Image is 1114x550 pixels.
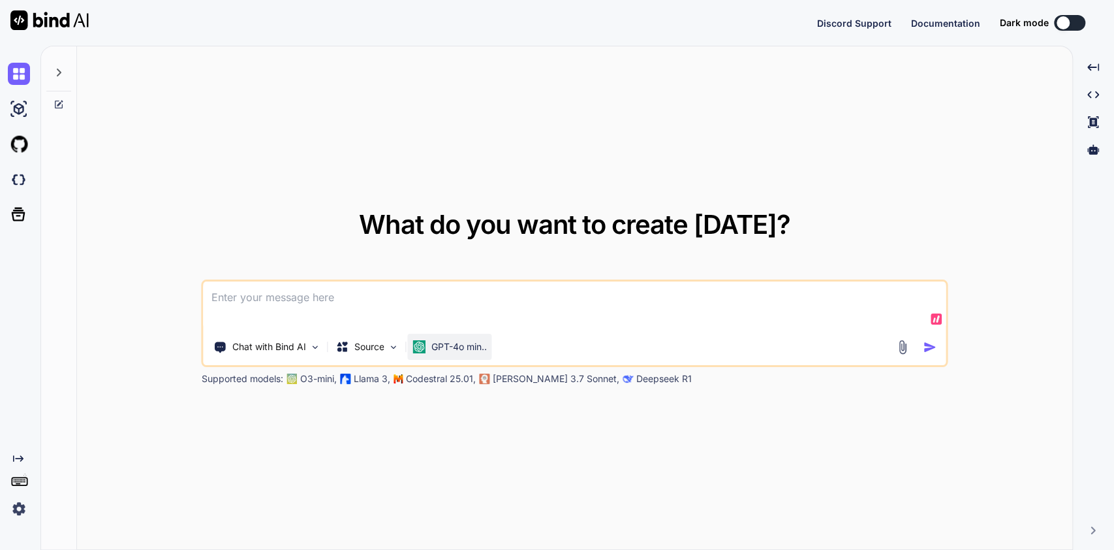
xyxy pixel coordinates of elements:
button: Discord Support [817,16,891,30]
img: chat [8,63,30,85]
button: Documentation [911,16,980,30]
img: darkCloudIdeIcon [8,169,30,191]
span: What do you want to create [DATE]? [359,208,790,240]
span: Discord Support [817,18,891,29]
img: Mistral-AI [394,374,403,383]
p: Deepseek R1 [636,372,692,385]
p: GPT-4o min.. [431,340,487,353]
p: O3-mini, [300,372,337,385]
img: claude [480,374,490,384]
img: GPT-4o mini [413,340,426,353]
span: Dark mode [1000,16,1049,29]
img: Llama2 [341,374,351,384]
img: GPT-4 [287,374,298,384]
p: Source [354,340,384,353]
span: Documentation [911,18,980,29]
img: claude [623,374,634,384]
img: Bind AI [10,10,89,30]
img: Pick Models [388,342,399,353]
img: ai-studio [8,98,30,120]
p: Supported models: [202,372,283,385]
p: Llama 3, [354,372,390,385]
p: Chat with Bind AI [232,340,306,353]
img: Pick Tools [310,342,321,353]
img: icon [923,340,936,354]
img: attachment [895,340,910,355]
p: Codestral 25.01, [406,372,476,385]
img: githubLight [8,133,30,155]
img: settings [8,498,30,520]
p: [PERSON_NAME] 3.7 Sonnet, [493,372,619,385]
